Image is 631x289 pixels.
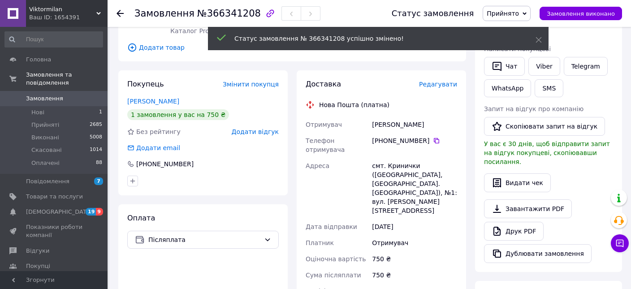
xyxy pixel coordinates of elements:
[528,57,560,76] a: Viber
[232,128,279,135] span: Додати відгук
[135,143,181,152] div: Додати email
[29,5,96,13] span: Viktormilan
[484,222,544,241] a: Друк PDF
[31,121,59,129] span: Прийняті
[197,8,261,19] span: №366341208
[306,239,334,246] span: Платник
[117,9,124,18] div: Повернутися назад
[127,80,164,88] span: Покупець
[306,223,357,230] span: Дата відправки
[148,235,260,245] span: Післяплата
[370,116,459,133] div: [PERSON_NAME]
[611,234,629,252] button: Чат з покупцем
[487,10,519,17] span: Прийнято
[306,255,366,263] span: Оціночна вартість
[26,95,63,103] span: Замовлення
[372,136,457,145] div: [PHONE_NUMBER]
[370,251,459,267] div: 750 ₴
[306,162,329,169] span: Адреса
[26,223,83,239] span: Показники роботи компанії
[370,158,459,219] div: смт. Кринички ([GEOGRAPHIC_DATA], [GEOGRAPHIC_DATA]. [GEOGRAPHIC_DATA]), №1: вул. [PERSON_NAME][S...
[127,43,457,52] span: Додати товар
[90,121,102,129] span: 2685
[31,159,60,167] span: Оплачені
[484,244,592,263] button: Дублювати замовлення
[370,219,459,235] div: [DATE]
[31,108,44,116] span: Нові
[4,31,103,47] input: Пошук
[26,177,69,185] span: Повідомлення
[31,146,62,154] span: Скасовані
[170,27,255,35] span: Каталог ProSale: 106.99 ₴
[136,128,181,135] span: Без рейтингу
[484,173,551,192] button: Видати чек
[370,267,459,283] div: 750 ₴
[134,8,194,19] span: Замовлення
[127,109,229,120] div: 1 замовлення у вас на 750 ₴
[317,100,392,109] div: Нова Пошта (платна)
[306,80,341,88] span: Доставка
[484,117,605,136] button: Скопіювати запит на відгук
[223,81,279,88] span: Змінити покупця
[26,193,83,201] span: Товари та послуги
[26,208,92,216] span: [DEMOGRAPHIC_DATA]
[564,57,608,76] a: Telegram
[126,143,181,152] div: Додати email
[26,262,50,270] span: Покупці
[26,56,51,64] span: Головна
[484,140,610,165] span: У вас є 30 днів, щоб відправити запит на відгук покупцеві, скопіювавши посилання.
[547,10,615,17] span: Замовлення виконано
[86,208,96,216] span: 19
[94,177,103,185] span: 7
[26,247,49,255] span: Відгуки
[306,137,345,153] span: Телефон отримувача
[306,272,361,279] span: Сума післяплати
[29,13,108,22] div: Ваш ID: 1654391
[127,98,179,105] a: [PERSON_NAME]
[484,57,525,76] button: Чат
[484,105,583,112] span: Запит на відгук про компанію
[535,79,563,97] button: SMS
[99,108,102,116] span: 1
[484,199,572,218] a: Завантажити PDF
[90,146,102,154] span: 1014
[370,235,459,251] div: Отримувач
[484,79,531,97] a: WhatsApp
[26,71,108,87] span: Замовлення та повідомлення
[234,34,513,43] div: Статус замовлення № 366341208 успішно змінено!
[306,121,342,128] span: Отримувач
[127,214,155,222] span: Оплата
[96,208,103,216] span: 9
[135,160,194,168] div: [PHONE_NUMBER]
[31,134,59,142] span: Виконані
[90,134,102,142] span: 5008
[392,9,474,18] div: Статус замовлення
[419,81,457,88] span: Редагувати
[96,159,102,167] span: 88
[540,7,622,20] button: Замовлення виконано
